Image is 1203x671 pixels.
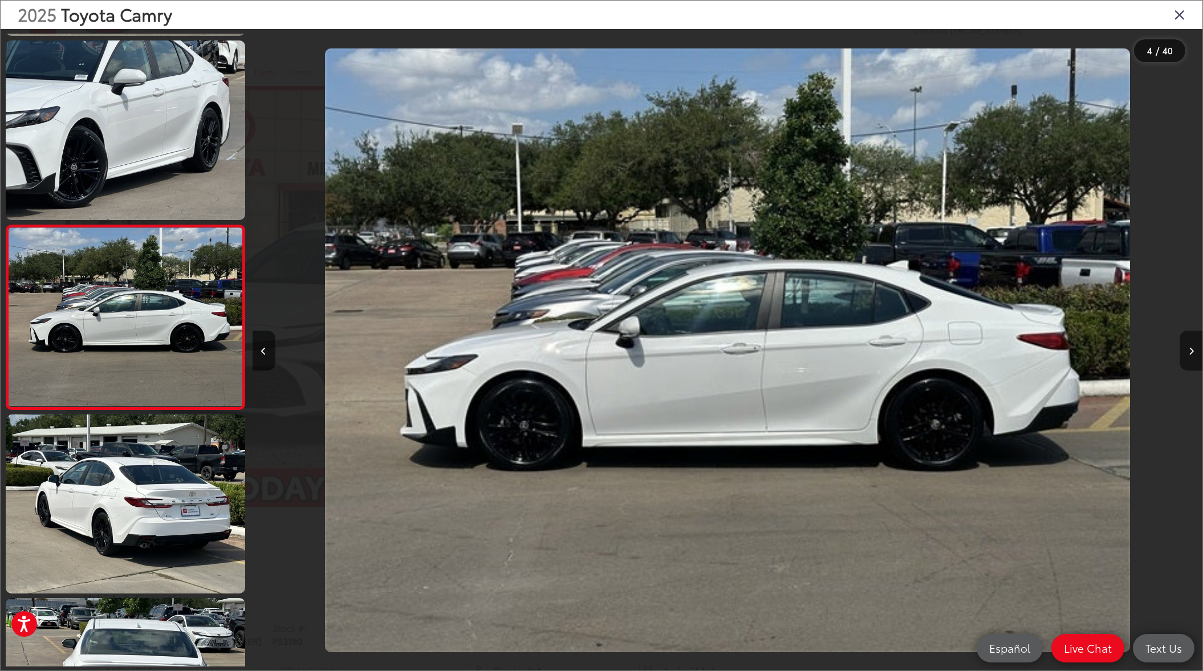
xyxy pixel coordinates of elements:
button: Next image [1180,331,1202,371]
img: 2025 Toyota Camry SE [325,48,1130,652]
img: 2025 Toyota Camry SE [3,413,247,596]
span: Live Chat [1058,641,1117,655]
span: Text Us [1140,641,1188,655]
span: / [1155,47,1160,55]
a: Text Us [1133,634,1194,662]
span: Toyota Camry [61,2,172,26]
i: Close gallery [1174,7,1185,22]
button: Previous image [253,331,275,371]
span: 4 [1147,44,1152,56]
div: 2025 Toyota Camry SE 3 [253,48,1202,652]
span: 40 [1163,44,1173,56]
a: Español [977,634,1043,662]
a: Live Chat [1051,634,1124,662]
span: 2025 [18,2,56,26]
span: Español [983,641,1036,655]
img: 2025 Toyota Camry SE [3,39,247,222]
img: 2025 Toyota Camry SE [6,228,245,406]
